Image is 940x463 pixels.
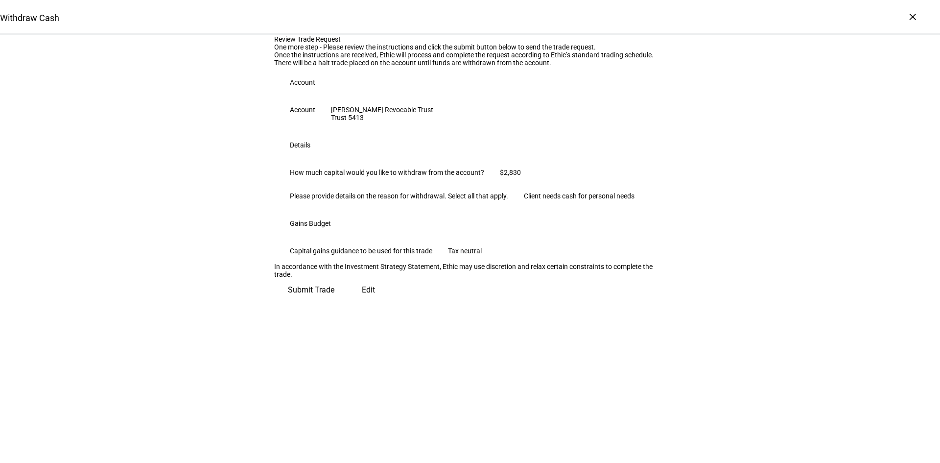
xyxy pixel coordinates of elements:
[348,278,389,302] button: Edit
[290,247,432,255] div: Capital gains guidance to be used for this trade
[290,78,315,86] div: Account
[905,9,920,24] div: ×
[290,192,508,200] div: Please provide details on the reason for withdrawal. Select all that apply.
[288,278,334,302] span: Submit Trade
[331,114,433,122] div: Trust 5413
[274,59,666,67] div: There will be a halt trade placed on the account until funds are withdrawn from the account.
[274,263,666,278] div: In accordance with the Investment Strategy Statement, Ethic may use discretion and relax certain ...
[290,106,315,114] div: Account
[331,106,433,114] div: [PERSON_NAME] Revocable Trust
[274,43,666,51] div: One more step - Please review the instructions and click the submit button below to send the trad...
[290,141,310,149] div: Details
[448,247,482,255] div: Tax neutral
[290,219,331,227] div: Gains Budget
[290,169,484,176] div: How much capital would you like to withdraw from the account?
[274,35,666,43] div: Review Trade Request
[274,51,666,59] div: Once the instructions are received, Ethic will process and complete the request according to Ethi...
[274,278,348,302] button: Submit Trade
[524,192,634,200] div: Client needs cash for personal needs
[500,169,521,176] div: $2,830
[362,278,375,302] span: Edit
